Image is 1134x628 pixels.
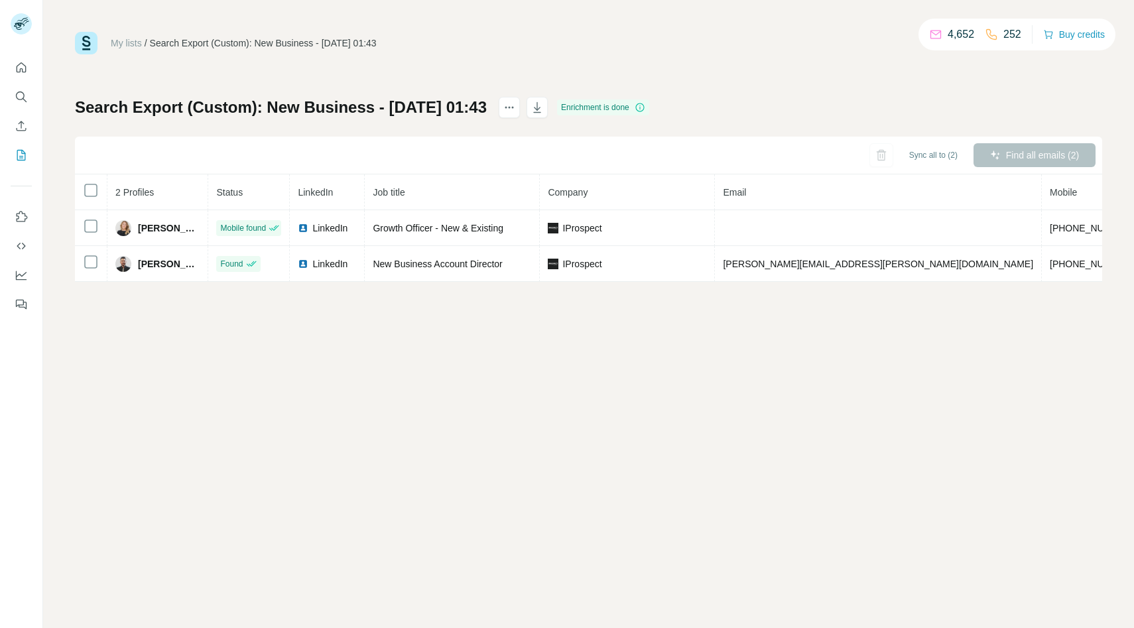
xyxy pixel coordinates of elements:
button: Dashboard [11,263,32,287]
span: New Business Account Director [373,259,502,269]
span: [PHONE_NUMBER] [1050,259,1133,269]
button: Sync all to (2) [900,145,967,165]
a: My lists [111,38,142,48]
span: [PERSON_NAME][EMAIL_ADDRESS][PERSON_NAME][DOMAIN_NAME] [723,259,1033,269]
p: 252 [1003,27,1021,42]
div: Search Export (Custom): New Business - [DATE] 01:43 [150,36,377,50]
p: 4,652 [948,27,974,42]
li: / [145,36,147,50]
span: IProspect [562,221,601,235]
span: Sync all to (2) [909,149,958,161]
button: My lists [11,143,32,167]
span: Found [220,258,243,270]
span: Growth Officer - New & Existing [373,223,503,233]
img: company-logo [548,259,558,269]
span: LinkedIn [312,257,347,271]
span: IProspect [562,257,601,271]
img: Surfe Logo [75,32,97,54]
span: [PHONE_NUMBER] [1050,223,1133,233]
img: LinkedIn logo [298,223,308,233]
span: Company [548,187,588,198]
span: Job title [373,187,405,198]
button: Enrich CSV [11,114,32,138]
span: LinkedIn [312,221,347,235]
button: Use Surfe API [11,234,32,258]
span: 2 Profiles [115,187,154,198]
span: Mobile found [220,222,266,234]
span: Email [723,187,746,198]
img: company-logo [548,223,558,233]
div: Enrichment is done [557,99,649,115]
span: Mobile [1050,187,1077,198]
span: LinkedIn [298,187,333,198]
img: LinkedIn logo [298,259,308,269]
img: Avatar [115,220,131,236]
button: actions [499,97,520,118]
button: Feedback [11,292,32,316]
h1: Search Export (Custom): New Business - [DATE] 01:43 [75,97,487,118]
span: Status [216,187,243,198]
img: Avatar [115,256,131,272]
span: [PERSON_NAME] [138,257,200,271]
button: Buy credits [1043,25,1105,44]
button: Use Surfe on LinkedIn [11,205,32,229]
button: Quick start [11,56,32,80]
button: Search [11,85,32,109]
span: [PERSON_NAME] [138,221,200,235]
